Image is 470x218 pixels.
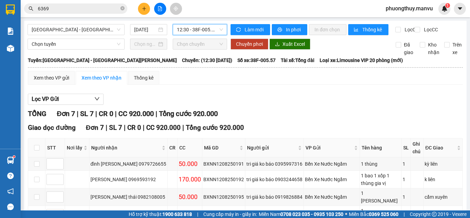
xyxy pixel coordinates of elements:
strong: 1900 633 818 [162,211,192,217]
span: | [77,110,78,118]
span: Người gửi [247,144,297,152]
div: 1 [403,193,409,201]
span: Người nhận [91,144,160,152]
span: Mã GD [204,144,238,152]
th: CC [178,138,202,157]
span: TỔNG [28,110,46,118]
span: aim [173,6,178,11]
input: Tìm tên, số ĐT hoặc mã đơn [38,5,119,12]
span: Xuất Excel [282,40,305,48]
button: aim [170,3,182,15]
div: 1 [PERSON_NAME] [361,189,400,205]
span: | [143,124,145,132]
span: Làm mới [245,26,265,33]
span: ĐC Giao [425,144,456,152]
span: SL 7 [109,124,122,132]
span: VP Gửi [306,144,353,152]
button: syncLàm mới [231,24,270,35]
span: down [94,96,100,102]
img: logo-vxr [6,4,15,15]
div: BXNN1208250191 [203,160,244,168]
span: Số xe: 38F-005.57 [237,56,276,64]
div: Bến Xe Nước Ngầm [305,176,359,183]
span: Kho nhận [425,41,442,56]
button: Chuyển phơi [231,39,268,50]
span: CR 0 [127,124,141,132]
span: Đơn 7 [57,110,75,118]
img: icon-new-feature [441,6,448,12]
div: Xem theo VP nhận [82,74,121,82]
td: Bến Xe Nước Ngầm [304,188,360,206]
span: Miền Bắc [349,210,398,218]
th: Tên hàng [360,138,402,157]
span: Lọc CC [421,26,439,33]
button: caret-down [454,3,466,15]
span: | [124,124,126,132]
div: 50.000 [179,159,201,169]
div: đình [PERSON_NAME] 0979726655 [90,160,166,168]
th: Ghi chú [411,138,424,157]
div: BXNN1208250195 [203,193,244,201]
img: warehouse-icon [7,157,14,164]
span: Tổng cước 920.000 [159,110,218,118]
span: Cung cấp máy in - giấy in: [203,210,257,218]
span: question-circle [7,173,14,179]
span: Trên xe [450,41,464,56]
span: notification [7,188,14,195]
span: | [106,124,107,132]
span: Lọc VP Gửi [32,95,59,103]
img: solution-icon [7,28,14,35]
button: In đơn chọn [309,24,346,35]
td: BXNN1208250195 [202,188,245,206]
span: Tài xế: Tổng đài [281,56,314,64]
span: Đơn 7 [86,124,104,132]
span: In phơi [286,26,302,33]
span: Đã giao [401,41,416,56]
span: sync [236,27,242,33]
div: Bến Xe Nước Ngầm [305,160,359,168]
th: SL [402,138,411,157]
strong: 0369 525 060 [369,211,398,217]
div: [PERSON_NAME] 0969593192 [90,176,166,183]
th: STT [45,138,65,157]
span: message [7,204,14,210]
div: tri giá ko báo 0395997316 [246,160,302,168]
strong: 0708 023 035 - 0935 103 250 [280,211,343,217]
span: Giao dọc đường [28,124,76,132]
span: Lọc CR [402,26,420,33]
span: plus [142,6,147,11]
div: kỳ liên [425,160,461,168]
button: file-add [154,3,166,15]
button: Lọc VP Gửi [28,94,104,105]
span: CC 920.000 [118,110,154,118]
sup: 1 [445,3,450,8]
span: | [156,110,157,118]
b: Tuyến: [GEOGRAPHIC_DATA] - [GEOGRAPHIC_DATA][PERSON_NAME] [28,58,177,63]
button: plus [138,3,150,15]
span: | [197,210,198,218]
span: 12:30 - 38F-005.57 [177,24,223,35]
div: 170.000 [179,175,201,184]
div: 50.000 [179,192,201,202]
span: CC 920.000 [146,124,181,132]
div: cẩm xuyên [425,193,461,201]
div: tri giá ko báo 0919826884 [246,193,302,201]
span: ⚪️ [345,213,347,216]
span: Thống kê [362,26,383,33]
span: download [275,42,280,47]
td: Bến Xe Nước Ngầm [304,157,360,171]
button: printerIn phơi [272,24,307,35]
span: | [115,110,117,118]
span: Loại xe: Limousine VIP 20 phòng (mới) [320,56,403,64]
span: file-add [158,6,162,11]
span: Nơi lấy [67,144,82,152]
div: Xem theo VP gửi [34,74,69,82]
span: copyright [432,212,437,217]
img: warehouse-icon [7,45,14,52]
td: BXNN1208250191 [202,157,245,171]
span: Hỗ trợ kỹ thuật: [129,210,192,218]
span: close-circle [120,6,125,10]
span: | [182,124,184,132]
div: tri giá ko báo 0903244658 [246,176,302,183]
div: 1 [403,176,409,183]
